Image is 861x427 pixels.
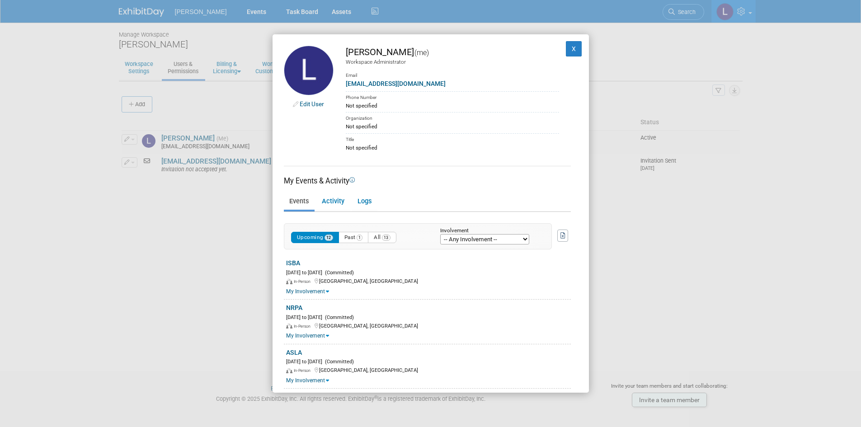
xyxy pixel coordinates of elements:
div: [PERSON_NAME] [346,46,559,59]
img: Leona Burton Rojas [284,46,334,95]
button: X [566,41,582,56]
div: Not specified [346,144,559,152]
span: (Committed) [322,314,354,320]
div: [GEOGRAPHIC_DATA], [GEOGRAPHIC_DATA] [286,321,571,330]
a: My Involvement [286,377,329,384]
a: Edit User [300,100,324,108]
div: Involvement [440,228,538,234]
div: [DATE] to [DATE] [286,268,571,277]
div: [GEOGRAPHIC_DATA], [GEOGRAPHIC_DATA] [286,366,571,374]
button: All13 [368,232,396,243]
a: ISBA [286,259,300,267]
span: In-Person [294,324,313,328]
a: Logs [352,194,376,210]
div: [GEOGRAPHIC_DATA], [GEOGRAPHIC_DATA] [286,277,571,285]
div: Phone Number [346,91,559,102]
div: Workspace Administrator [346,58,559,66]
div: Not specified [346,122,559,131]
div: Email [346,66,559,79]
div: [DATE] to [DATE] [286,313,571,321]
a: NRPA [286,304,302,311]
a: ASLA [286,349,302,356]
span: (Committed) [322,359,354,365]
div: Organization [346,112,559,122]
a: Events [284,194,314,210]
a: My Involvement [286,333,329,339]
a: [EMAIL_ADDRESS][DOMAIN_NAME] [346,80,446,87]
span: (Committed) [322,270,354,276]
div: My Events & Activity [284,176,571,186]
span: (me) [414,48,429,57]
button: Past1 [339,232,369,243]
img: In-Person Event [286,368,292,374]
button: Upcoming12 [291,232,339,243]
a: Activity [316,194,349,210]
span: In-Person [294,279,313,284]
div: Not specified [346,102,559,110]
img: In-Person Event [286,279,292,284]
span: In-Person [294,368,313,373]
span: 13 [382,235,391,241]
span: 1 [357,235,363,241]
span: 12 [325,235,333,241]
div: Title [346,133,559,144]
img: In-Person Event [286,324,292,329]
div: [DATE] to [DATE] [286,357,571,366]
a: My Involvement [286,288,329,295]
